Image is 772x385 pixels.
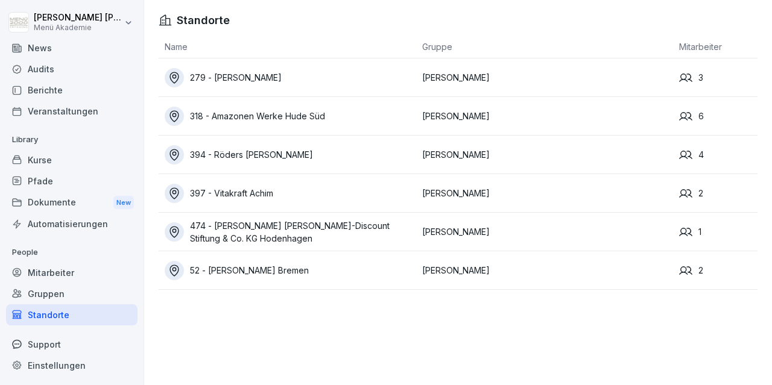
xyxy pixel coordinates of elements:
td: [PERSON_NAME] [416,251,674,290]
p: Library [6,130,138,149]
td: [PERSON_NAME] [416,174,674,213]
div: 3 [679,71,758,84]
a: Einstellungen [6,355,138,376]
a: Pfade [6,171,138,192]
div: 2 [679,264,758,277]
h1: Standorte [177,12,230,28]
div: Dokumente [6,192,138,214]
a: Berichte [6,80,138,101]
a: Automatisierungen [6,213,138,234]
div: 4 [679,148,758,161]
a: Gruppen [6,283,138,304]
a: 397 - Vitakraft Achim [165,184,416,203]
a: Veranstaltungen [6,101,138,122]
div: 1 [679,225,758,239]
td: [PERSON_NAME] [416,58,674,97]
a: Mitarbeiter [6,262,138,283]
th: Name [159,36,416,58]
td: [PERSON_NAME] [416,97,674,136]
a: Standorte [6,304,138,325]
a: DokumenteNew [6,192,138,214]
a: Audits [6,58,138,80]
a: Kurse [6,149,138,171]
a: 279 - [PERSON_NAME] [165,68,416,87]
div: New [113,196,134,210]
a: 394 - Röders [PERSON_NAME] [165,145,416,164]
div: Support [6,334,138,355]
div: 6 [679,110,758,123]
th: Gruppe [416,36,674,58]
a: 318 - Amazonen Werke Hude Süd [165,107,416,126]
th: Mitarbeiter [673,36,758,58]
td: [PERSON_NAME] [416,136,674,174]
p: People [6,243,138,262]
div: 2 [679,187,758,200]
a: News [6,37,138,58]
a: 52 - [PERSON_NAME] Bremen [165,261,416,280]
p: [PERSON_NAME] [PERSON_NAME] [34,13,122,23]
td: [PERSON_NAME] [416,213,674,251]
a: 474 - [PERSON_NAME] [PERSON_NAME]-Discount Stiftung & Co. KG Hodenhagen [165,219,416,245]
p: Menü Akademie [34,23,122,32]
